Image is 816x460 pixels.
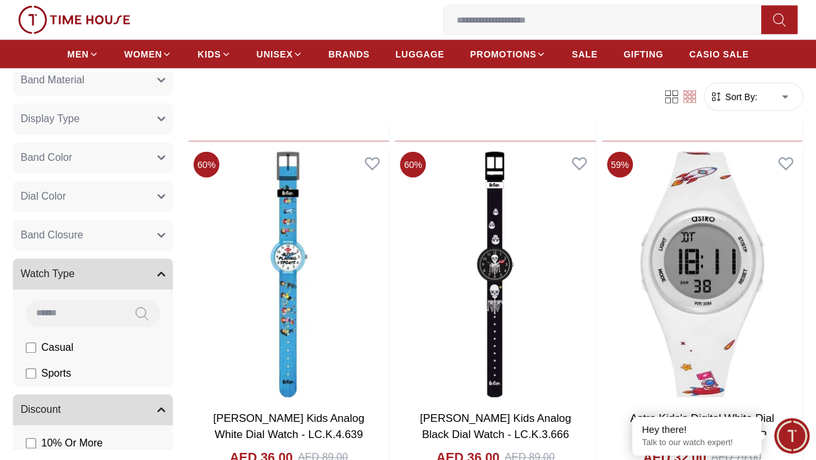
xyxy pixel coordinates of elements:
span: 10 % Or More [41,435,103,451]
button: Band Closure [13,220,173,251]
span: CASIO SALE [689,48,749,61]
span: UNISEX [257,48,293,61]
span: SALE [572,48,597,61]
span: Casual [41,340,74,355]
span: KIDS [197,48,221,61]
a: MEN [67,43,98,66]
img: Lee Cooper Kids Analog White Dial Watch - LC.K.4.639 [188,147,389,402]
div: Chat Widget [774,418,810,454]
span: LUGGAGE [395,48,444,61]
span: Band Color [21,150,72,165]
span: Sports [41,366,71,381]
span: Watch Type [21,266,75,282]
input: Casual [26,342,36,353]
a: BRANDS [328,43,370,66]
a: Astro Kids's Digital White Dial Watch-A23904-PPWW-SP [630,412,774,441]
span: BRANDS [328,48,370,61]
span: 59 % [607,152,633,178]
button: Dial Color [13,181,173,212]
a: PROMOTIONS [470,43,546,66]
input: 10% Or More [26,438,36,448]
span: Discount [21,402,61,417]
button: Discount [13,394,173,425]
a: WOMEN [124,43,172,66]
a: GIFTING [623,43,663,66]
span: 60 % [400,152,426,178]
span: Display Type [21,111,79,127]
input: Sports [26,368,36,379]
span: PROMOTIONS [470,48,537,61]
span: Band Material [21,72,85,88]
a: LUGGAGE [395,43,444,66]
span: Band Closure [21,227,83,243]
a: SALE [572,43,597,66]
a: KIDS [197,43,230,66]
img: Astro Kids's Digital White Dial Watch-A23904-PPWW-SP [602,147,802,402]
a: [PERSON_NAME] Kids Analog White Dial Watch - LC.K.4.639 [214,412,364,441]
img: ... [18,6,130,34]
button: Watch Type [13,258,173,289]
span: MEN [67,48,88,61]
button: Band Material [13,65,173,96]
p: Talk to our watch expert! [642,437,751,448]
a: CASIO SALE [689,43,749,66]
button: Band Color [13,142,173,173]
a: [PERSON_NAME] Kids Analog Black Dial Watch - LC.K.3.666 [420,412,571,441]
span: 60 % [194,152,219,178]
span: WOMEN [124,48,163,61]
img: Lee Cooper Kids Analog Black Dial Watch - LC.K.3.666 [395,147,595,402]
button: Sort By: [710,90,757,103]
span: GIFTING [623,48,663,61]
button: Display Type [13,103,173,134]
div: Hey there! [642,423,751,436]
span: Dial Color [21,189,66,204]
span: Sort By: [722,90,757,103]
a: UNISEX [257,43,303,66]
